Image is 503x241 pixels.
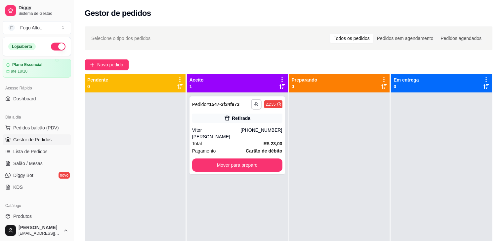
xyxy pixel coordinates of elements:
[51,43,65,51] button: Alterar Status
[19,11,68,16] span: Sistema de Gestão
[97,61,123,68] span: Novo pedido
[91,35,150,42] span: Selecione o tipo dos pedidos
[292,83,317,90] p: 0
[3,3,71,18] a: DiggySistema de Gestão
[3,83,71,93] div: Acesso Rápido
[19,225,61,231] span: [PERSON_NAME]
[8,43,36,50] div: Loja aberta
[394,83,419,90] p: 0
[192,140,202,147] span: Total
[394,77,419,83] p: Em entrega
[3,158,71,169] a: Salão / Mesas
[266,102,275,107] div: 21:35
[3,170,71,181] a: Diggy Botnovo
[192,127,241,140] div: Vítor [PERSON_NAME]
[8,24,15,31] span: F
[11,69,27,74] article: até 18/10
[13,136,52,143] span: Gestor de Pedidos
[90,62,95,67] span: plus
[206,102,239,107] strong: # 1547-3f34f973
[373,34,437,43] div: Pedidos sem agendamento
[13,124,59,131] span: Pedidos balcão (PDV)
[189,77,204,83] p: Aceito
[20,24,44,31] div: Fogo Alto ...
[292,77,317,83] p: Preparando
[87,83,108,90] p: 0
[3,112,71,122] div: Dia a dia
[13,172,33,179] span: Diggy Bot
[13,213,32,220] span: Produtos
[192,158,282,172] button: Mover para preparo
[189,83,204,90] p: 1
[3,122,71,133] button: Pedidos balcão (PDV)
[330,34,373,43] div: Todos os pedidos
[19,231,61,236] span: [EMAIL_ADDRESS][DOMAIN_NAME]
[19,5,68,11] span: Diggy
[13,160,43,167] span: Salão / Mesas
[192,102,207,107] span: Pedido
[85,59,129,70] button: Novo pedido
[3,223,71,238] button: [PERSON_NAME][EMAIL_ADDRESS][DOMAIN_NAME]
[3,59,71,78] a: Plano Essencialaté 18/10
[87,77,108,83] p: Pendente
[3,134,71,145] a: Gestor de Pedidos
[85,8,151,18] h2: Gestor de pedidos
[240,127,282,140] div: [PHONE_NUMBER]
[13,95,36,102] span: Dashboard
[3,211,71,222] a: Produtos
[192,147,216,155] span: Pagamento
[3,93,71,104] a: Dashboard
[246,148,282,154] strong: Cartão de débito
[3,200,71,211] div: Catálogo
[13,184,23,190] span: KDS
[264,141,282,146] strong: R$ 23,00
[437,34,485,43] div: Pedidos agendados
[3,21,71,34] button: Select a team
[3,146,71,157] a: Lista de Pedidos
[3,182,71,192] a: KDS
[13,148,48,155] span: Lista de Pedidos
[12,62,42,67] article: Plano Essencial
[232,115,250,121] div: Retirada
